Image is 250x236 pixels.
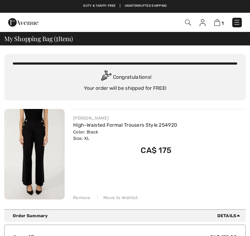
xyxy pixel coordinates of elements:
[13,70,237,92] div: Congratulations! Your order will be shipped for FREE!
[217,213,243,219] span: Details
[4,109,65,199] img: High-Waisted Formal Trousers Style 254920
[73,122,177,128] a: High-Waisted Formal Trousers Style 254920
[8,15,38,29] img: 1ère Avenue
[73,129,177,142] div: Color: Black Size: XL
[200,19,206,26] img: My Info
[222,21,224,26] span: 1
[73,194,91,201] div: Remove
[4,35,73,42] span: My Shopping Bag ( Item)
[214,19,220,26] img: Shopping Bag
[99,70,113,84] img: Congratulation2.svg
[8,19,38,25] a: 1ère Avenue
[233,19,240,26] img: Menu
[97,194,138,201] div: Move to Wishlist
[185,20,191,26] img: Search
[73,115,177,121] div: [PERSON_NAME]
[214,19,224,26] a: 1
[13,213,243,219] div: Order Summary
[56,34,58,42] span: 1
[141,146,172,155] span: CA$ 175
